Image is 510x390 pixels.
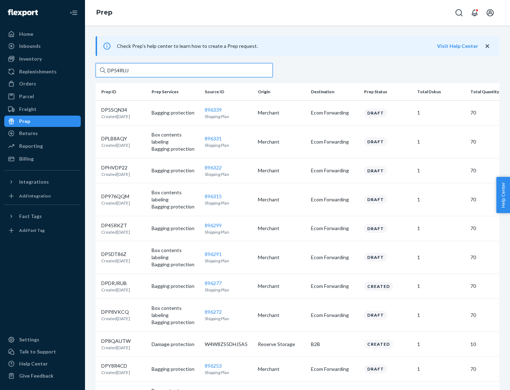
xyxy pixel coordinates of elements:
[19,360,48,367] div: Help Center
[19,193,51,199] div: Add Integration
[19,178,49,185] div: Integrations
[19,80,36,87] div: Orders
[4,78,81,89] a: Orders
[205,171,252,177] p: Shipping Plan
[8,9,38,16] img: Flexport logo
[101,222,130,229] p: DP45RKZT
[364,195,387,204] div: Draft
[311,109,358,116] p: Ecom Forwarding
[4,53,81,65] a: Inventory
[19,143,43,150] div: Reporting
[152,145,199,152] p: Bagging protection
[101,280,130,287] p: DPDRJRUB
[205,287,252,293] p: Shipping Plan
[364,137,387,146] div: Draft
[311,254,358,261] p: Ecom Forwarding
[117,43,258,49] span: Check Prep's help center to learn how to create a Prep request.
[258,341,305,348] p: Reserve Storage
[152,283,199,290] p: Bagging protection
[361,83,414,100] th: Prep Status
[205,222,222,228] a: 896299
[417,167,465,174] p: 1
[96,83,149,100] th: Prep ID
[4,40,81,52] a: Inbounds
[152,225,199,232] p: Bagging protection
[152,305,199,319] p: Box contents labeling
[67,6,81,20] button: Close Navigation
[205,113,252,119] p: Shipping Plan
[467,6,482,20] button: Open notifications
[258,283,305,290] p: Merchant
[101,316,130,322] p: Created [DATE]
[205,165,222,171] a: 896322
[19,118,30,125] div: Prep
[101,338,131,345] p: DP8QAUTW
[414,83,467,100] th: Total Dskus
[364,311,387,319] div: Draft
[311,366,358,373] p: Ecom Forwarding
[417,225,465,232] p: 1
[152,319,199,326] p: Bagging protection
[101,308,130,316] p: DPP8VKCQ
[496,177,510,213] button: Help Center
[205,200,252,206] p: Shipping Plan
[152,247,199,261] p: Box contents labeling
[4,334,81,345] a: Settings
[4,358,81,369] a: Help Center
[417,254,465,261] p: 1
[205,316,252,322] p: Shipping Plan
[96,63,273,77] input: Search prep jobs
[4,190,81,202] a: Add Integration
[152,167,199,174] p: Bagging protection
[19,55,42,62] div: Inventory
[4,66,81,77] a: Replenishments
[311,283,358,290] p: Ecom Forwarding
[205,135,222,141] a: 896331
[101,171,130,177] p: Created [DATE]
[205,341,252,348] p: W4W8ZS5DHJ5A5
[417,109,465,116] p: 1
[258,312,305,319] p: Merchant
[311,167,358,174] p: Ecom Forwarding
[152,341,199,348] p: Damage protection
[152,109,199,116] p: Bagging protection
[101,106,130,113] p: DP5SQN34
[19,130,38,137] div: Returns
[205,363,222,369] a: 896253
[205,280,222,286] a: 896277
[152,261,199,268] p: Bagging protection
[255,83,308,100] th: Origin
[364,224,387,233] div: Draft
[205,369,252,375] p: Shipping Plan
[19,155,34,162] div: Billing
[483,6,497,20] button: Open account menu
[19,348,56,355] div: Talk to Support
[19,93,34,100] div: Parcel
[364,282,393,291] div: Created
[4,176,81,188] button: Integrations
[417,196,465,203] p: 1
[4,91,81,102] a: Parcel
[308,83,361,100] th: Destination
[4,346,81,357] a: Talk to Support
[4,116,81,127] a: Prep
[364,364,387,373] div: Draft
[101,200,130,206] p: Created [DATE]
[4,140,81,152] a: Reporting
[96,9,112,16] a: Prep
[205,229,252,235] p: Shipping Plan
[101,142,130,148] p: Created [DATE]
[101,258,130,264] p: Created [DATE]
[101,345,131,351] p: Created [DATE]
[417,366,465,373] p: 1
[417,341,465,348] p: 1
[101,229,130,235] p: Created [DATE]
[202,83,255,100] th: Source ID
[484,43,491,50] button: close
[19,213,42,220] div: Fast Tags
[311,341,358,348] p: B2B
[152,366,199,373] p: Bagging protection
[101,362,130,369] p: DPY8R4CD
[101,164,130,171] p: DPHVDP22
[19,68,57,75] div: Replenishments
